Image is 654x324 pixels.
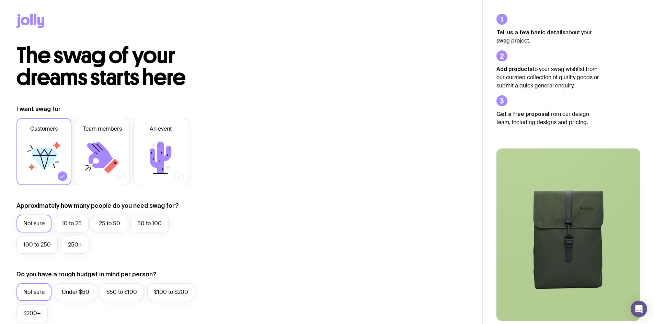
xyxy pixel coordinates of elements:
[496,110,599,127] p: from our design team, including designs and pricing.
[55,215,89,232] label: 10 to 25
[496,28,599,45] p: about your swag project.
[55,283,96,301] label: Under $50
[16,202,179,210] label: Approximately how many people do you need swag for?
[496,111,549,117] strong: Get a free proposal
[61,236,89,254] label: 250+
[16,304,48,322] label: $200+
[16,283,51,301] label: Not sure
[16,236,58,254] label: 100 to 250
[130,215,169,232] label: 50 to 100
[150,125,172,133] span: An event
[83,125,122,133] span: Team members
[30,125,58,133] span: Customers
[16,215,51,232] label: Not sure
[496,66,533,72] strong: Add products
[16,270,157,278] label: Do you have a rough budget in mind per person?
[496,29,565,35] strong: Tell us a few basic details
[496,65,599,90] p: to your swag wishlist from our curated collection of quality goods or submit a quick general enqu...
[92,215,127,232] label: 25 to 50
[100,283,144,301] label: $50 to $100
[16,105,61,113] label: I want swag for
[16,42,186,91] span: The swag of your dreams starts here
[147,283,195,301] label: $100 to $200
[631,301,647,317] div: Open Intercom Messenger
